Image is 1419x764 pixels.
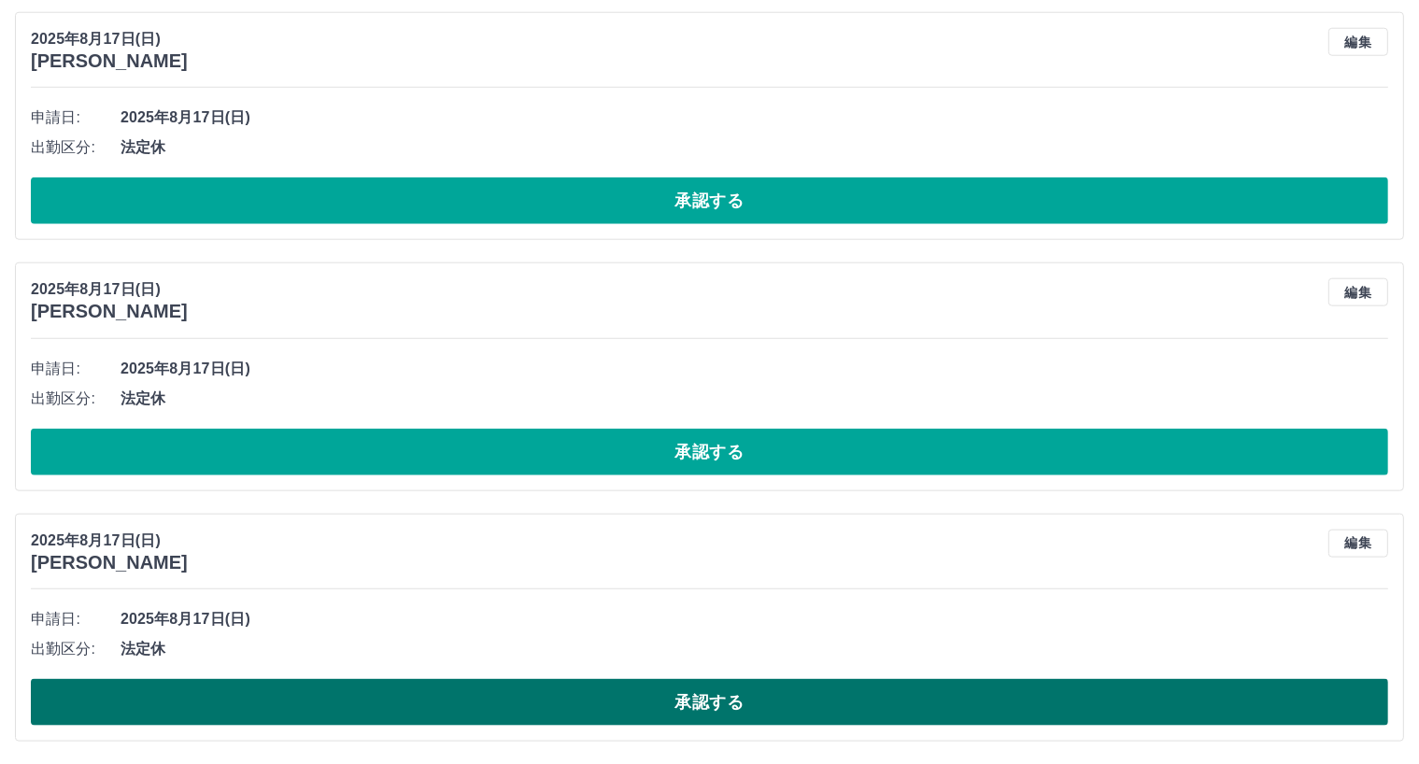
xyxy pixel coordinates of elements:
button: 編集 [1328,278,1388,306]
span: 2025年8月17日(日) [121,608,1388,630]
button: 編集 [1328,28,1388,56]
button: 承認する [31,177,1388,224]
span: 申請日: [31,608,121,630]
h3: [PERSON_NAME] [31,50,188,72]
span: 法定休 [121,136,1388,159]
span: 出勤区分: [31,388,121,410]
span: 申請日: [31,358,121,380]
p: 2025年8月17日(日) [31,530,188,552]
span: 出勤区分: [31,136,121,159]
span: 法定休 [121,388,1388,410]
h3: [PERSON_NAME] [31,301,188,322]
button: 編集 [1328,530,1388,558]
h3: [PERSON_NAME] [31,552,188,573]
span: 2025年8月17日(日) [121,106,1388,129]
p: 2025年8月17日(日) [31,28,188,50]
span: 出勤区分: [31,638,121,660]
span: 申請日: [31,106,121,129]
p: 2025年8月17日(日) [31,278,188,301]
span: 法定休 [121,638,1388,660]
span: 2025年8月17日(日) [121,358,1388,380]
button: 承認する [31,679,1388,726]
button: 承認する [31,429,1388,475]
